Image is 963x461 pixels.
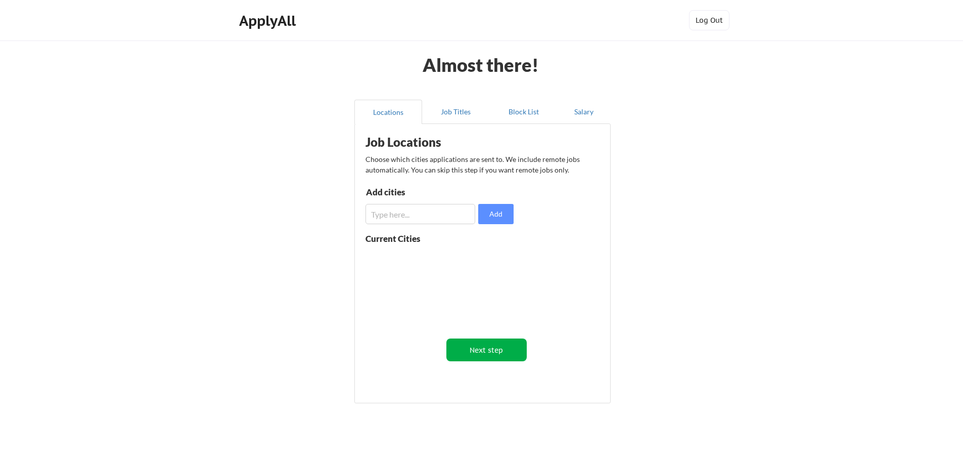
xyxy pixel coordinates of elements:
[365,234,442,243] div: Current Cities
[365,154,598,175] div: Choose which cities applications are sent to. We include remote jobs automatically. You can skip ...
[365,136,493,148] div: Job Locations
[478,204,514,224] button: Add
[490,100,558,124] button: Block List
[365,204,475,224] input: Type here...
[239,12,299,29] div: ApplyAll
[354,100,422,124] button: Locations
[446,339,527,361] button: Next step
[558,100,611,124] button: Salary
[422,100,490,124] button: Job Titles
[366,188,471,196] div: Add cities
[689,10,729,30] button: Log Out
[410,56,552,74] div: Almost there!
